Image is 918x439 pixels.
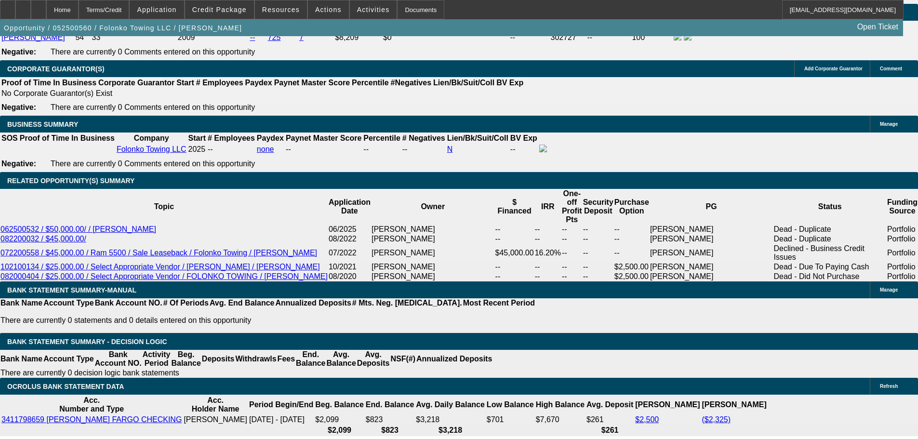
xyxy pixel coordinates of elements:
[561,244,583,262] td: --
[880,287,898,293] span: Manage
[0,272,328,280] a: 082000404 / $25,000.00 / Select Appropriate Vendor / FOLONKO TOWING / [PERSON_NAME]
[510,144,538,155] td: --
[650,262,773,272] td: [PERSON_NAME]
[463,298,535,308] th: Most Recent Period
[534,262,561,272] td: --
[614,234,650,244] td: --
[614,262,650,272] td: $2,500.00
[1,396,182,414] th: Acc. Number and Type
[94,298,163,308] th: Bank Account NO.
[587,32,631,43] td: --
[495,272,534,281] td: --
[274,79,350,87] b: Paynet Master Score
[250,33,255,41] a: --
[773,244,886,262] td: Declined - Business Credit Issues
[94,350,142,368] th: Bank Account NO.
[163,298,209,308] th: # Of Periods
[19,133,115,143] th: Proof of Time In Business
[249,396,314,414] th: Period Begin/End
[363,134,400,142] b: Percentile
[1,89,528,98] td: No Corporate Guarantor(s) Exist
[534,189,561,225] th: IRR
[583,272,614,281] td: --
[773,225,886,234] td: Dead - Duplicate
[277,350,295,368] th: Fees
[371,262,495,272] td: [PERSON_NAME]
[614,244,650,262] td: --
[495,244,534,262] td: $45,000.00
[804,66,863,71] span: Add Corporate Guarantor
[363,145,400,154] div: --
[315,426,364,435] th: $2,099
[357,6,390,13] span: Activities
[262,6,300,13] span: Resources
[365,396,414,414] th: End. Balance
[350,0,397,19] button: Activities
[887,272,918,281] td: Portfolio
[0,235,86,243] a: 082200032 / $45,000.00/
[583,262,614,272] td: --
[315,396,364,414] th: Beg. Balance
[142,350,171,368] th: Activity Period
[51,160,255,168] span: There are currently 0 Comments entered on this opportunity
[328,272,371,281] td: 08/2020
[328,225,371,234] td: 06/2025
[0,249,317,257] a: 072200558 / $45,000.00 / Ram 5500 / Sale Leaseback / Folonko Towing / [PERSON_NAME]
[773,272,886,281] td: Dead - Did Not Purchase
[583,234,614,244] td: --
[650,244,773,262] td: [PERSON_NAME]
[650,189,773,225] th: PG
[255,0,307,19] button: Resources
[650,225,773,234] td: [PERSON_NAME]
[201,350,235,368] th: Deposits
[887,225,918,234] td: Portfolio
[631,32,672,43] td: 100
[7,383,124,390] span: OCROLUS BANK STATEMENT DATA
[561,225,583,234] td: --
[192,6,247,13] span: Credit Package
[0,225,156,233] a: 062500532 / $50,000.00/ / [PERSON_NAME]
[188,134,206,142] b: Start
[183,415,248,425] td: [PERSON_NAME]
[415,426,485,435] th: $3,218
[561,234,583,244] td: --
[51,103,255,111] span: There are currently 0 Comments entered on this opportunity
[880,384,898,389] span: Refresh
[43,298,94,308] th: Account Type
[583,244,614,262] td: --
[650,234,773,244] td: [PERSON_NAME]
[0,316,535,325] p: There are currently 0 statements and 0 details entered on this opportunity
[357,350,390,368] th: Avg. Deposits
[614,189,650,225] th: Purchase Option
[4,24,242,32] span: Opportunity / 052500560 / Folonko Towing LLC / [PERSON_NAME]
[550,32,586,43] td: 302727
[365,415,414,425] td: $823
[286,145,361,154] div: --
[371,225,495,234] td: [PERSON_NAME]
[51,48,255,56] span: There are currently 0 Comments entered on this opportunity
[371,272,495,281] td: [PERSON_NAME]
[383,32,509,43] td: $0
[390,350,416,368] th: NSF(#)
[7,338,167,346] span: Bank Statement Summary - Decision Logic
[208,145,213,153] span: --
[887,189,918,225] th: Funding Source
[416,350,492,368] th: Annualized Deposits
[371,234,495,244] td: [PERSON_NAME]
[534,244,561,262] td: 16.20%
[365,426,414,435] th: $823
[43,350,94,368] th: Account Type
[188,144,206,155] td: 2025
[1,415,182,424] a: 3411798659 [PERSON_NAME] FARGO CHECKING
[308,0,349,19] button: Actions
[583,189,614,225] th: Security Deposit
[880,121,898,127] span: Manage
[299,33,304,41] a: 7
[402,145,445,154] div: --
[486,396,534,414] th: Low Balance
[315,6,342,13] span: Actions
[171,350,201,368] th: Beg. Balance
[674,33,681,40] img: facebook-icon.png
[326,350,356,368] th: Avg. Balance
[334,32,382,43] td: $8,209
